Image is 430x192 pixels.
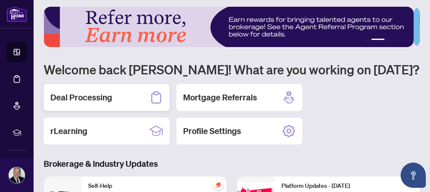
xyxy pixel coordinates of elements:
h2: rLearning [50,125,87,137]
button: 2 [371,39,385,42]
h2: Mortgage Referrals [183,92,257,103]
img: Slide 1 [44,7,414,47]
p: Platform Updates - [DATE] [281,181,413,191]
span: pushpin [213,180,223,190]
h2: Deal Processing [50,92,112,103]
button: 6 [408,39,412,42]
h1: Welcome back [PERSON_NAME]! What are you working on [DATE]? [44,61,420,77]
p: Self-Help [88,181,220,191]
img: logo [7,6,27,22]
img: Profile Icon [9,167,25,183]
button: 4 [395,39,398,42]
button: 1 [364,39,368,42]
h2: Profile Settings [183,125,241,137]
button: 3 [388,39,391,42]
h3: Brokerage & Industry Updates [44,158,420,170]
button: Open asap [401,163,426,188]
button: 5 [401,39,405,42]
